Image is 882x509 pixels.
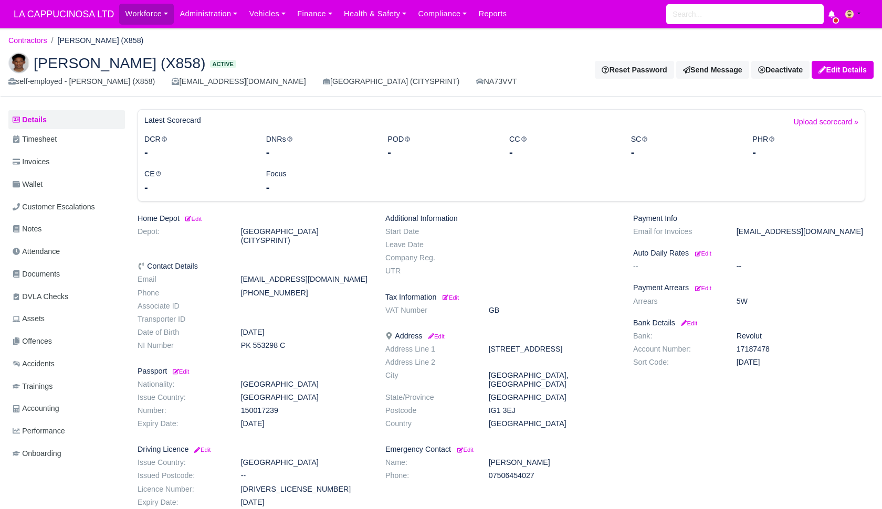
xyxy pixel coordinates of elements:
[377,393,481,402] dt: State/Province
[171,368,189,375] small: Edit
[377,471,481,480] dt: Phone:
[377,267,481,275] dt: UTR
[138,262,370,271] h6: Contact Details
[144,180,250,195] div: -
[625,297,729,306] dt: Arrears
[623,133,745,160] div: SC
[385,332,617,341] h6: Address
[13,291,68,303] span: DVLA Checks
[138,367,370,376] h6: Passport
[8,174,125,195] a: Wallet
[8,241,125,262] a: Attendance
[8,376,125,397] a: Trainings
[8,110,125,130] a: Details
[291,4,338,24] a: Finance
[385,445,617,454] h6: Emergency Contact
[233,471,377,480] dd: --
[729,262,873,271] dd: --
[13,425,65,437] span: Performance
[377,371,481,389] dt: City
[130,315,233,324] dt: Transporter ID
[695,250,711,257] small: Edit
[130,341,233,350] dt: NI Number
[8,264,125,284] a: Documents
[266,180,372,195] div: -
[174,4,243,24] a: Administration
[426,333,444,340] small: Edit
[751,61,810,79] a: Deactivate
[625,358,729,367] dt: Sort Code:
[233,419,377,428] dd: [DATE]
[481,345,625,354] dd: [STREET_ADDRESS]
[193,447,211,453] small: Edit
[440,293,459,301] a: Edit
[385,293,617,302] h6: Tax Information
[625,345,729,354] dt: Account Number:
[472,4,512,24] a: Reports
[130,328,233,337] dt: Date of Birth
[210,60,236,68] span: Active
[233,485,377,494] dd: [DRIVERS_LICENSE_NUMBER]
[13,201,95,213] span: Customer Escalations
[729,297,873,306] dd: 5W
[693,249,711,257] a: Edit
[481,393,625,402] dd: [GEOGRAPHIC_DATA]
[8,421,125,441] a: Performance
[625,227,729,236] dt: Email for Invoices
[138,214,370,223] h6: Home Depot
[130,227,233,245] dt: Depot:
[633,283,865,292] h6: Payment Arrears
[377,406,481,415] dt: Postcode
[443,294,459,301] small: Edit
[13,178,43,190] span: Wallet
[258,133,380,160] div: DNRs
[130,289,233,298] dt: Phone
[130,485,233,494] dt: Licence Number:
[171,367,189,375] a: Edit
[8,354,125,374] a: Accidents
[426,332,444,340] a: Edit
[136,133,258,160] div: DCR
[695,285,711,291] small: Edit
[729,227,873,236] dd: [EMAIL_ADDRESS][DOMAIN_NAME]
[385,214,617,223] h6: Additional Information
[481,458,625,467] dd: [PERSON_NAME]
[8,4,119,25] a: LA CAPPUCINOSA LTD
[233,328,377,337] dd: [DATE]
[130,471,233,480] dt: Issued Postcode:
[47,35,144,47] li: [PERSON_NAME] (X858)
[8,398,125,419] a: Accounting
[1,44,881,97] div: MUSTAFA OSMAN (X858)
[8,152,125,172] a: Invoices
[130,393,233,402] dt: Issue Country:
[481,406,625,415] dd: IG1 3EJ
[13,313,45,325] span: Assets
[812,61,874,79] a: Edit Details
[34,56,206,70] span: [PERSON_NAME] (X858)
[387,145,493,160] div: -
[130,302,233,311] dt: Associate ID
[144,116,201,125] h6: Latest Scorecard
[258,168,380,195] div: Focus
[8,76,155,88] div: self-employed - [PERSON_NAME] (X858)
[8,36,47,45] a: Contractors
[243,4,291,24] a: Vehicles
[130,380,233,389] dt: Nationality:
[233,498,377,507] dd: [DATE]
[679,320,697,326] small: Edit
[13,268,60,280] span: Documents
[8,287,125,307] a: DVLA Checks
[13,402,59,415] span: Accounting
[481,419,625,428] dd: [GEOGRAPHIC_DATA]
[377,345,481,354] dt: Address Line 1
[481,471,625,480] dd: 07506454027
[233,275,377,284] dd: [EMAIL_ADDRESS][DOMAIN_NAME]
[233,289,377,298] dd: [PHONE_NUMBER]
[794,116,858,133] a: Upload scorecard »
[8,309,125,329] a: Assets
[625,332,729,341] dt: Bank:
[233,458,377,467] dd: [GEOGRAPHIC_DATA]
[130,419,233,428] dt: Expiry Date:
[676,61,749,79] a: Send Message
